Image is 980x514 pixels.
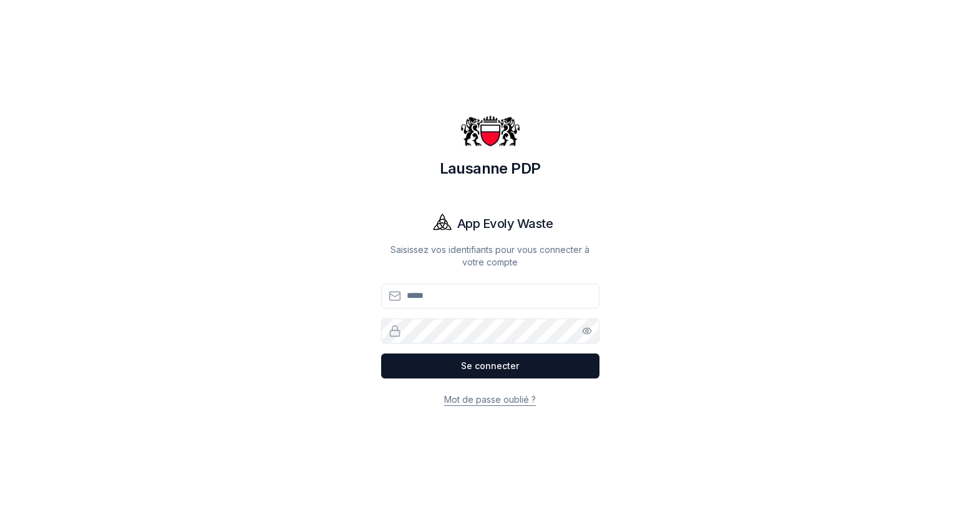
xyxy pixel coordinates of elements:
[381,353,599,378] button: Se connecter
[427,209,457,239] img: Evoly Logo
[381,244,599,269] p: Saisissez vos identifiants pour vous connecter à votre compte
[381,159,599,179] h1: Lausanne PDP
[444,394,536,405] a: Mot de passe oublié ?
[460,101,520,161] img: Lausanne PDP Logo
[457,215,553,232] h1: App Evoly Waste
